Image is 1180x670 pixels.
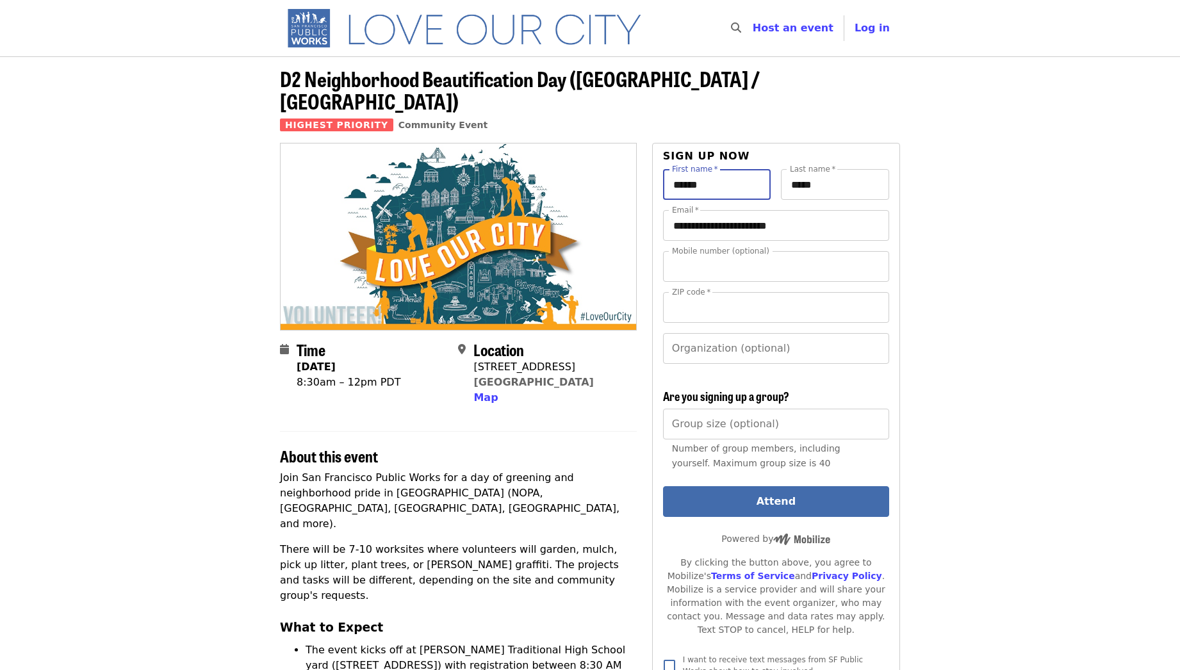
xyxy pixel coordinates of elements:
[663,292,889,323] input: ZIP code
[749,13,759,44] input: Search
[663,169,771,200] input: First name
[844,15,900,41] button: Log in
[663,210,889,241] input: Email
[663,251,889,282] input: Mobile number (optional)
[663,556,889,637] div: By clicking the button above, you agree to Mobilize's and . Mobilize is a service provider and wi...
[473,338,524,361] span: Location
[663,388,789,404] span: Are you signing up a group?
[731,22,741,34] i: search icon
[398,120,488,130] a: Community Event
[280,619,637,637] h3: What to Expect
[721,534,830,544] span: Powered by
[473,359,593,375] div: [STREET_ADDRESS]
[473,391,498,404] span: Map
[663,486,889,517] button: Attend
[773,534,830,545] img: Powered by Mobilize
[297,361,336,373] strong: [DATE]
[663,333,889,364] input: Organization (optional)
[473,376,593,388] a: [GEOGRAPHIC_DATA]
[790,165,835,173] label: Last name
[281,143,636,329] img: D2 Neighborhood Beautification Day (Russian Hill / Fillmore) organized by SF Public Works
[663,150,750,162] span: Sign up now
[855,22,890,34] span: Log in
[672,443,840,468] span: Number of group members, including yourself. Maximum group size is 40
[711,571,795,581] a: Terms of Service
[280,8,660,49] img: SF Public Works - Home
[297,375,400,390] div: 8:30am – 12pm PDT
[812,571,882,581] a: Privacy Policy
[663,409,889,439] input: [object Object]
[781,169,889,200] input: Last name
[280,63,760,116] span: D2 Neighborhood Beautification Day ([GEOGRAPHIC_DATA] / [GEOGRAPHIC_DATA])
[280,118,393,131] span: Highest Priority
[753,22,833,34] a: Host an event
[672,206,699,214] label: Email
[473,390,498,405] button: Map
[297,338,325,361] span: Time
[280,470,637,532] p: Join San Francisco Public Works for a day of greening and neighborhood pride in [GEOGRAPHIC_DATA]...
[280,343,289,355] i: calendar icon
[458,343,466,355] i: map-marker-alt icon
[672,247,769,255] label: Mobile number (optional)
[672,165,718,173] label: First name
[280,542,637,603] p: There will be 7-10 worksites where volunteers will garden, mulch, pick up litter, plant trees, or...
[672,288,710,296] label: ZIP code
[280,445,378,467] span: About this event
